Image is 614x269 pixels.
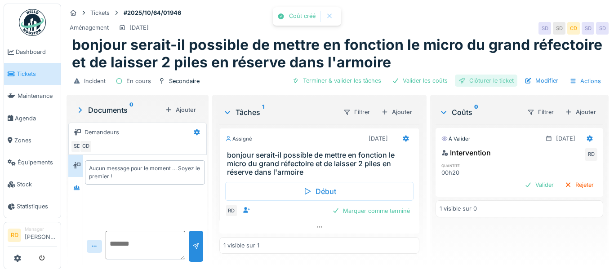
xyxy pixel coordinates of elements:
h1: bonjour serait-il possible de mettre en fonction le micro du grand réfectoire et de laisser 2 pil... [72,36,603,71]
div: Début [225,182,414,201]
div: Aménagement [70,23,109,32]
div: Ajouter [561,106,600,118]
div: Coûts [439,107,520,118]
a: Tickets [4,63,61,85]
span: Dashboard [16,48,57,56]
div: Assigné [225,135,252,143]
span: Stock [17,180,57,189]
div: 1 visible sur 0 [440,204,477,213]
a: Statistiques [4,195,61,217]
a: Zones [4,129,61,151]
div: Documents [76,105,161,115]
sup: 0 [129,105,133,115]
div: Valider les coûts [388,75,451,87]
div: SD [553,22,565,35]
a: Équipements [4,151,61,173]
h6: quantité [441,163,491,168]
div: SD [596,22,609,35]
span: Agenda [15,114,57,123]
div: Valider [521,179,557,191]
div: SD [71,140,83,153]
strong: #2025/10/64/01946 [120,9,185,17]
div: CD [567,22,580,35]
div: SD [538,22,551,35]
div: À valider [441,135,470,143]
a: Maintenance [4,85,61,107]
a: Dashboard [4,41,61,63]
div: Marquer comme terminé [329,205,414,217]
sup: 1 [262,107,264,118]
div: Intervention [441,147,491,158]
div: RD [225,204,238,217]
div: En cours [126,77,151,85]
div: Tickets [90,9,110,17]
div: Manager [25,226,57,233]
div: Ajouter [161,104,200,116]
a: RD Manager[PERSON_NAME] [8,226,57,247]
div: 1 visible sur 1 [223,241,259,250]
div: Modifier [521,75,562,87]
li: [PERSON_NAME] [25,226,57,245]
h3: bonjour serait-il possible de mettre en fonction le micro du grand réfectoire et de laisser 2 pil... [227,151,416,177]
div: 00h20 [441,168,491,177]
div: RD [585,148,597,161]
span: Zones [14,136,57,145]
div: Coût créé [289,13,316,20]
img: Badge_color-CXgf-gQk.svg [19,9,46,36]
a: Agenda [4,107,61,129]
div: Terminer & valider les tâches [289,75,385,87]
div: Actions [565,75,605,88]
span: Statistiques [17,202,57,211]
div: Filtrer [339,106,374,119]
div: Demandeurs [85,128,119,137]
div: Rejeter [561,179,597,191]
div: [DATE] [556,134,575,143]
li: RD [8,229,21,242]
a: Stock [4,173,61,195]
div: Filtrer [523,106,558,119]
div: [DATE] [129,23,149,32]
span: Maintenance [18,92,57,100]
div: Clôturer le ticket [455,75,517,87]
div: Aucun message pour le moment … Soyez le premier ! [89,164,201,181]
div: [DATE] [369,134,388,143]
span: Tickets [17,70,57,78]
div: Secondaire [169,77,200,85]
div: Tâches [223,107,336,118]
div: SD [582,22,594,35]
div: CD [80,140,92,153]
div: Ajouter [378,106,416,118]
sup: 0 [474,107,478,118]
span: Équipements [18,158,57,167]
div: Incident [84,77,106,85]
